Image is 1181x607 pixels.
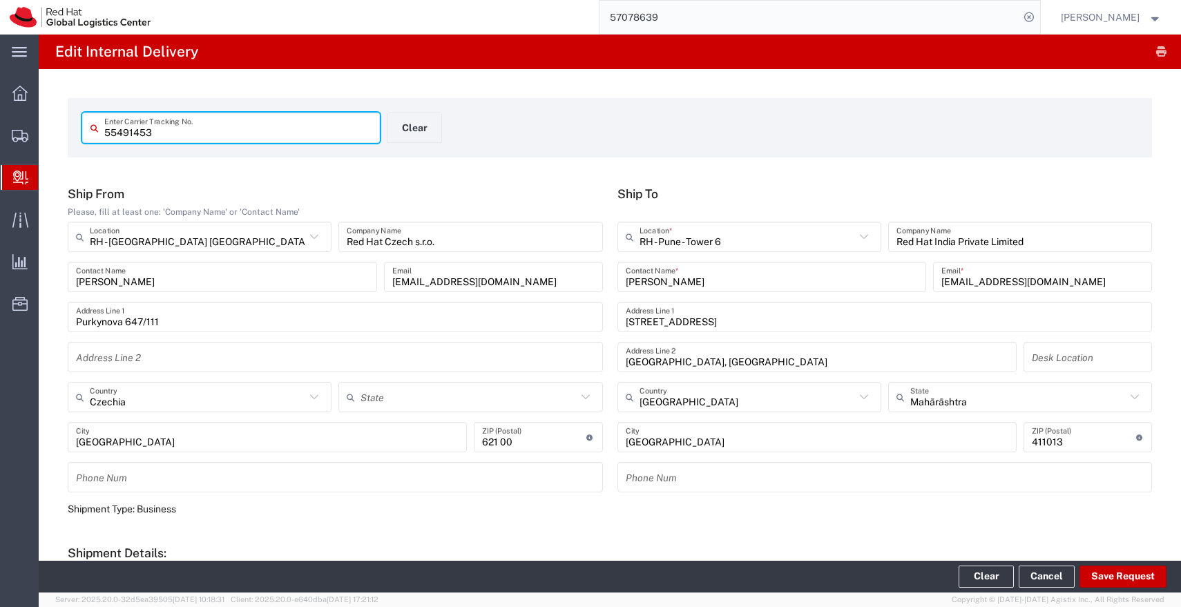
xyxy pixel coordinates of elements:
[1019,566,1075,588] a: Cancel
[952,594,1164,606] span: Copyright © [DATE]-[DATE] Agistix Inc., All Rights Reserved
[1061,10,1140,25] span: Nilesh Shinde
[599,1,1019,34] input: Search for shipment number, reference number
[55,35,198,69] h4: Edit Internal Delivery
[1060,9,1162,26] button: [PERSON_NAME]
[231,595,378,604] span: Client: 2025.20.0-e640dba
[68,502,603,517] div: Shipment Type: Business
[68,186,603,201] h5: Ship From
[173,595,224,604] span: [DATE] 10:18:31
[327,595,378,604] span: [DATE] 17:21:12
[68,206,603,218] div: Please, fill at least one: 'Company Name' or 'Contact Name'
[55,595,224,604] span: Server: 2025.20.0-32d5ea39505
[387,113,442,143] button: Clear
[10,7,151,28] img: logo
[617,186,1153,201] h5: Ship To
[1079,566,1166,588] button: Save Request
[959,566,1014,588] button: Clear
[68,546,1152,560] h5: Shipment Details:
